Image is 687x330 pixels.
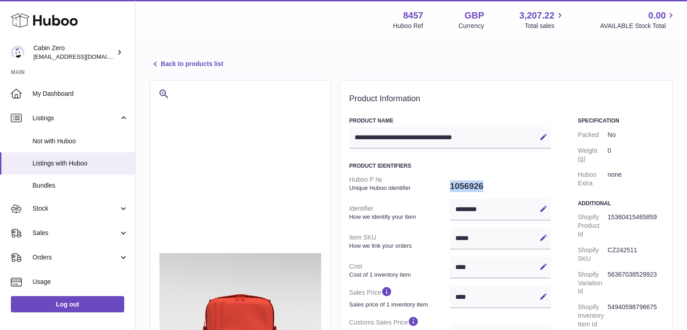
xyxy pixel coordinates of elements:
[11,46,24,59] img: internalAdmin-8457@internal.huboo.com
[600,22,676,30] span: AVAILABLE Stock Total
[349,213,448,221] strong: How we identify your item
[349,201,450,224] dt: Identifier
[349,271,448,279] strong: Cost of 1 inventory item
[648,9,666,22] span: 0.00
[349,117,551,124] h3: Product Name
[33,204,119,213] span: Stock
[349,94,663,104] h2: Product Information
[608,143,663,167] dd: 0
[578,117,663,124] h3: Specification
[33,229,119,237] span: Sales
[349,230,450,253] dt: Item SKU
[578,127,608,143] dt: Packed
[403,9,423,22] strong: 8457
[608,167,663,191] dd: none
[33,90,128,98] span: My Dashboard
[349,242,448,250] strong: How we link your orders
[33,159,128,168] span: Listings with Huboo
[150,59,223,70] a: Back to products list
[608,242,663,267] dd: CZ242511
[578,200,663,207] h3: Additional
[608,209,663,242] dd: 15360415465859
[578,143,608,167] dt: Weight (g)
[578,167,608,191] dt: Huboo Extra
[600,9,676,30] a: 0.00 AVAILABLE Stock Total
[33,253,119,262] span: Orders
[608,127,663,143] dd: No
[33,181,128,190] span: Bundles
[393,22,423,30] div: Huboo Ref
[349,184,448,192] strong: Unique Huboo identifier
[450,177,551,196] dd: 1056926
[33,53,133,60] span: [EMAIL_ADDRESS][DOMAIN_NAME]
[349,282,450,312] dt: Sales Price
[578,209,608,242] dt: Shopify Product Id
[349,162,551,170] h3: Product Identifiers
[578,242,608,267] dt: Shopify SKU
[33,114,119,123] span: Listings
[464,9,484,22] strong: GBP
[349,301,448,309] strong: Sales price of 1 inventory item
[33,137,128,146] span: Not with Huboo
[524,22,565,30] span: Total sales
[519,9,565,30] a: 3,207.22 Total sales
[33,44,115,61] div: Cabin Zero
[349,172,450,195] dt: Huboo P №
[458,22,484,30] div: Currency
[608,267,663,300] dd: 56367038529923
[578,267,608,300] dt: Shopify Variation Id
[519,9,555,22] span: 3,207.22
[349,259,450,282] dt: Cost
[33,278,128,286] span: Usage
[11,296,124,312] a: Log out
